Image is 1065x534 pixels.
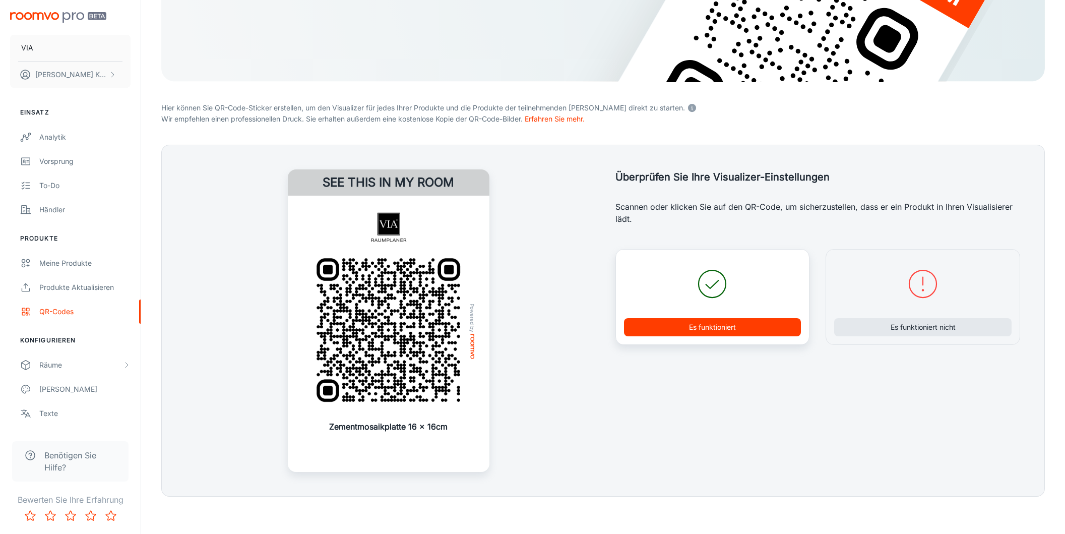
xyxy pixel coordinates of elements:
[324,208,453,246] img: VIA
[39,180,131,191] div: To-do
[525,114,585,123] a: Erfahren Sie mehr.
[39,384,131,395] div: [PERSON_NAME]
[20,506,40,526] button: Rate 1 star
[44,449,116,473] span: Benötigen Sie Hilfe?
[39,258,131,269] div: Meine Produkte
[39,156,131,167] div: Vorsprung
[288,169,489,472] a: See this in my roomVIAQR Code ExamplePowered byroomvoZementmosaikplatte 16 x 16cm
[40,506,60,526] button: Rate 2 star
[615,169,1021,185] h5: Überprüfen Sie Ihre Visualizer-Einstellungen
[101,506,121,526] button: Rate 5 star
[288,169,489,196] h4: See this in my room
[624,318,801,336] button: Es funktioniert
[8,494,133,506] p: Bewerten Sie Ihre Erfahrung
[39,132,131,143] div: Analytik
[39,282,131,293] div: Produkte aktualisieren
[35,69,106,80] p: [PERSON_NAME] Kaschl
[21,42,33,53] p: VIA
[39,306,131,317] div: QR-Codes
[161,113,1045,125] p: Wir empfehlen einen professionellen Druck. Sie erhalten außerdem eine kostenlose Kopie der QR-Cod...
[39,360,122,371] div: Räume
[10,35,131,61] button: VIA
[39,204,131,215] div: Händler
[304,246,473,414] img: QR Code Example
[60,506,81,526] button: Rate 3 star
[615,201,1021,225] p: Scannen oder klicken Sie auf den QR-Code, um sicherzustellen, dass er ein Produkt in Ihren Visual...
[834,318,1012,336] button: Es funktioniert nicht
[10,62,131,88] button: [PERSON_NAME] Kaschl
[161,100,1045,113] p: Hier können Sie QR-Code-Sticker erstellen, um den Visualizer für jedes Ihrer Produkte und die Pro...
[470,334,474,359] img: roomvo
[329,421,448,433] p: Zementmosaikplatte 16 x 16cm
[39,408,131,419] div: Texte
[467,304,477,332] span: Powered by
[81,506,101,526] button: Rate 4 star
[10,12,106,23] img: Roomvo PRO Beta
